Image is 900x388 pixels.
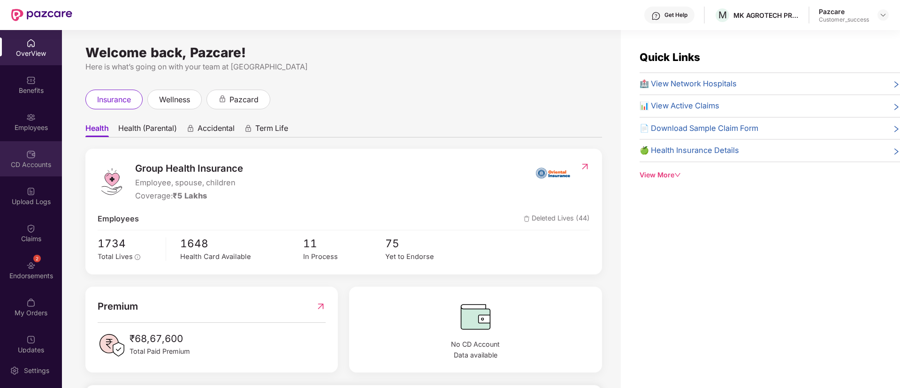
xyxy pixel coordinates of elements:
[26,224,36,233] img: svg+xml;base64,PHN2ZyBpZD0iQ2xhaW0iIHhtbG5zPSJodHRwOi8vd3d3LnczLm9yZy8yMDAwL3N2ZyIgd2lkdGg9IjIwIi...
[85,61,602,73] div: Here is what’s going on with your team at [GEOGRAPHIC_DATA]
[173,191,207,200] span: ₹5 Lakhs
[218,95,227,103] div: animation
[26,38,36,48] img: svg+xml;base64,PHN2ZyBpZD0iSG9tZSIgeG1sbnM9Imh0dHA6Ly93d3cudzMub3JnLzIwMDAvc3ZnIiB3aWR0aD0iMjAiIG...
[819,7,869,16] div: Pazcare
[640,122,758,135] span: 📄 Download Sample Claim Form
[651,11,661,21] img: svg+xml;base64,PHN2ZyBpZD0iSGVscC0zMngzMiIgeG1sbnM9Imh0dHA6Ly93d3cudzMub3JnLzIwMDAvc3ZnIiB3aWR0aD...
[640,145,739,157] span: 🍏 Health Insurance Details
[361,339,590,360] span: No CD Account Data available
[303,235,385,252] span: 11
[892,146,900,157] span: right
[535,161,571,184] img: insurerIcon
[674,172,681,178] span: down
[640,170,900,180] div: View More
[303,251,385,262] div: In Process
[26,187,36,196] img: svg+xml;base64,PHN2ZyBpZD0iVXBsb2FkX0xvZ3MiIGRhdGEtbmFtZT0iVXBsb2FkIExvZ3MiIHhtbG5zPSJodHRwOi8vd3...
[26,261,36,270] img: svg+xml;base64,PHN2ZyBpZD0iRW5kb3JzZW1lbnRzIiB4bWxucz0iaHR0cDovL3d3dy53My5vcmcvMjAwMC9zdmciIHdpZH...
[361,299,590,335] img: CDBalanceIcon
[718,9,727,21] span: M
[819,16,869,23] div: Customer_success
[664,11,687,19] div: Get Help
[159,94,190,106] span: wellness
[640,51,700,63] span: Quick Links
[385,235,467,252] span: 75
[385,251,467,262] div: Yet to Endorse
[180,235,303,252] span: 1648
[135,177,243,189] span: Employee, spouse, children
[316,299,326,314] img: RedirectIcon
[186,124,195,133] div: animation
[130,346,190,357] span: Total Paid Premium
[85,49,602,56] div: Welcome back, Pazcare!
[21,366,52,375] div: Settings
[580,162,590,171] img: RedirectIcon
[135,161,243,176] span: Group Health Insurance
[733,11,799,20] div: MK AGROTECH PRIVATE LIMITED
[255,123,288,137] span: Term Life
[640,78,737,90] span: 🏥 View Network Hospitals
[26,335,36,344] img: svg+xml;base64,PHN2ZyBpZD0iVXBkYXRlZCIgeG1sbnM9Imh0dHA6Ly93d3cudzMub3JnLzIwMDAvc3ZnIiB3aWR0aD0iMj...
[85,123,109,137] span: Health
[879,11,887,19] img: svg+xml;base64,PHN2ZyBpZD0iRHJvcGRvd24tMzJ4MzIiIHhtbG5zPSJodHRwOi8vd3d3LnczLm9yZy8yMDAwL3N2ZyIgd2...
[97,94,131,106] span: insurance
[198,123,235,137] span: Accidental
[640,100,719,112] span: 📊 View Active Claims
[118,123,177,137] span: Health (Parental)
[33,255,41,262] div: 2
[98,213,139,225] span: Employees
[244,124,252,133] div: animation
[98,299,138,314] span: Premium
[892,102,900,112] span: right
[98,235,159,252] span: 1734
[524,216,530,222] img: deleteIcon
[98,167,126,196] img: logo
[26,150,36,159] img: svg+xml;base64,PHN2ZyBpZD0iQ0RfQWNjb3VudHMiIGRhdGEtbmFtZT0iQ0QgQWNjb3VudHMiIHhtbG5zPSJodHRwOi8vd3...
[11,9,72,21] img: New Pazcare Logo
[135,190,243,202] div: Coverage:
[10,366,19,375] img: svg+xml;base64,PHN2ZyBpZD0iU2V0dGluZy0yMHgyMCIgeG1sbnM9Imh0dHA6Ly93d3cudzMub3JnLzIwMDAvc3ZnIiB3aW...
[98,331,126,359] img: PaidPremiumIcon
[135,254,140,260] span: info-circle
[130,331,190,346] span: ₹68,67,600
[524,213,590,225] span: Deleted Lives (44)
[229,94,259,106] span: pazcard
[892,80,900,90] span: right
[98,252,133,261] span: Total Lives
[892,124,900,135] span: right
[26,298,36,307] img: svg+xml;base64,PHN2ZyBpZD0iTXlfT3JkZXJzIiBkYXRhLW5hbWU9Ik15IE9yZGVycyIgeG1sbnM9Imh0dHA6Ly93d3cudz...
[26,113,36,122] img: svg+xml;base64,PHN2ZyBpZD0iRW1wbG95ZWVzIiB4bWxucz0iaHR0cDovL3d3dy53My5vcmcvMjAwMC9zdmciIHdpZHRoPS...
[26,76,36,85] img: svg+xml;base64,PHN2ZyBpZD0iQmVuZWZpdHMiIHhtbG5zPSJodHRwOi8vd3d3LnczLm9yZy8yMDAwL3N2ZyIgd2lkdGg9Ij...
[180,251,303,262] div: Health Card Available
